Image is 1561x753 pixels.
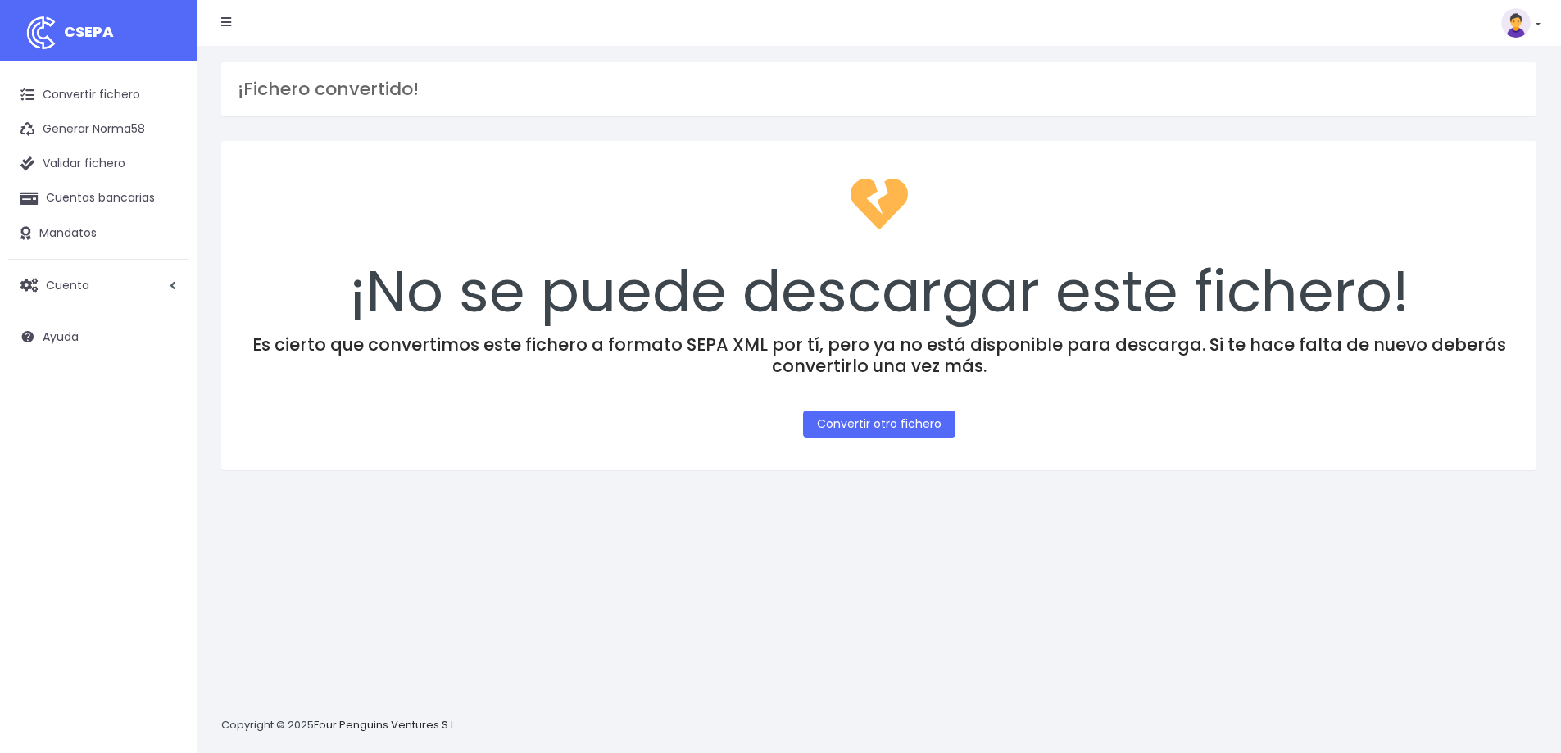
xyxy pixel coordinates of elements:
span: CSEPA [64,21,114,42]
a: Four Penguins Ventures S.L. [314,717,457,733]
a: Mandatos [8,216,188,251]
span: Ayuda [43,329,79,345]
h4: Es cierto que convertimos este fichero a formato SEPA XML por tí, pero ya no está disponible para... [243,334,1515,375]
img: profile [1501,8,1531,38]
a: Ayuda [8,320,188,354]
a: Generar Norma58 [8,112,188,147]
img: logo [20,12,61,53]
p: Copyright © 2025 . [221,717,460,734]
a: Cuenta [8,268,188,302]
a: Cuentas bancarias [8,181,188,215]
a: Convertir fichero [8,78,188,112]
h3: ¡Fichero convertido! [238,79,1520,100]
span: Cuenta [46,276,89,293]
a: Validar fichero [8,147,188,181]
div: ¡No se puede descargar este fichero! [243,162,1515,334]
a: Convertir otro fichero [803,411,955,438]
